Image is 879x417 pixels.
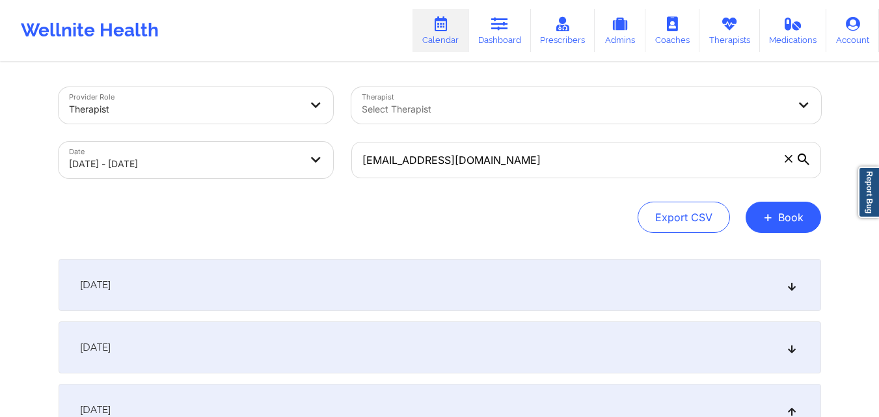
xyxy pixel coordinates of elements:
input: Search by patient email [351,142,821,178]
span: [DATE] [80,278,111,291]
div: Therapist [69,95,301,124]
a: Therapists [699,9,760,52]
button: Export CSV [638,202,730,233]
a: Account [826,9,879,52]
span: + [763,213,773,221]
button: +Book [746,202,821,233]
a: Coaches [645,9,699,52]
a: Prescribers [531,9,595,52]
a: Report Bug [858,167,879,218]
a: Dashboard [468,9,531,52]
a: Medications [760,9,827,52]
span: [DATE] [80,403,111,416]
a: Admins [595,9,645,52]
a: Calendar [412,9,468,52]
span: [DATE] [80,341,111,354]
div: [DATE] - [DATE] [69,150,301,178]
